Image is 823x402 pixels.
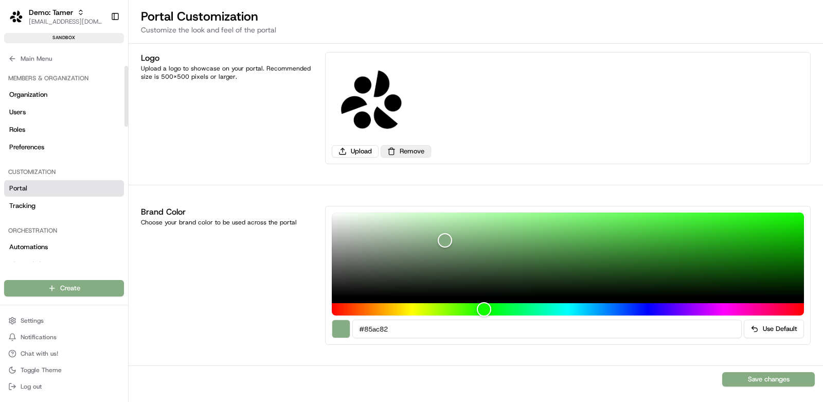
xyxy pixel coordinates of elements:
[97,149,165,159] span: API Documentation
[4,104,124,120] a: Users
[141,64,313,81] div: Upload a logo to showcase on your portal. Recommended size is 500x500 pixels or larger.
[27,66,170,77] input: Clear
[4,86,124,103] a: Organization
[9,143,44,152] span: Preferences
[9,90,47,99] span: Organization
[4,70,124,86] div: Members & Organization
[29,18,102,26] button: [EMAIL_ADDRESS][DOMAIN_NAME]
[141,218,313,226] div: Choose your brand color to be used across the portal
[9,260,65,269] span: Dispatch Strategy
[332,303,804,316] div: Hue
[141,8,811,25] h2: Portal Customization
[102,174,124,182] span: Pylon
[4,51,124,66] button: Main Menu
[21,366,62,374] span: Toggle Theme
[9,201,35,211] span: Tracking
[722,372,815,387] button: Save changes
[35,108,130,116] div: We're available if you need us!
[141,52,313,64] h1: Logo
[4,256,124,273] a: Dispatch Strategy
[332,145,379,158] button: Upload
[21,55,52,63] span: Main Menu
[35,98,169,108] div: Start new chat
[21,149,79,159] span: Knowledge Base
[9,108,26,117] span: Users
[21,317,44,325] span: Settings
[29,7,73,18] button: Demo: Tamer
[9,125,25,134] span: Roles
[4,198,124,214] a: Tracking
[381,145,431,158] button: Remove
[4,346,124,361] button: Chat with us!
[4,363,124,377] button: Toggle Theme
[4,280,124,296] button: Create
[332,59,414,141] img: logo-poral_customization_screen-Demo:%20Tamer-1755561190308.png
[141,206,313,218] h1: Brand Color
[87,150,95,158] div: 💻
[141,25,811,35] p: Customize the look and feel of the portal
[4,121,124,138] a: Roles
[8,8,25,25] img: Demo: Tamer
[9,184,27,193] span: Portal
[10,150,19,158] div: 📗
[4,139,124,155] a: Preferences
[6,145,83,163] a: 📗Knowledge Base
[4,313,124,328] button: Settings
[21,382,42,391] span: Log out
[175,101,187,113] button: Start new chat
[9,242,48,252] span: Automations
[83,145,169,163] a: 💻API Documentation
[21,333,57,341] span: Notifications
[60,284,80,293] span: Create
[4,180,124,197] a: Portal
[4,239,124,255] a: Automations
[744,320,804,338] button: Use Default
[10,41,187,57] p: Welcome 👋
[10,98,29,116] img: 1736555255976-a54dd68f-1ca7-489b-9aae-adbdc363a1c4
[4,379,124,394] button: Log out
[332,213,804,297] div: Color
[4,164,124,180] div: Customization
[73,173,124,182] a: Powered byPylon
[21,349,58,358] span: Chat with us!
[10,10,31,30] img: Nash
[4,330,124,344] button: Notifications
[4,222,124,239] div: Orchestration
[4,4,106,29] button: Demo: TamerDemo: Tamer[EMAIL_ADDRESS][DOMAIN_NAME]
[4,33,124,43] div: sandbox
